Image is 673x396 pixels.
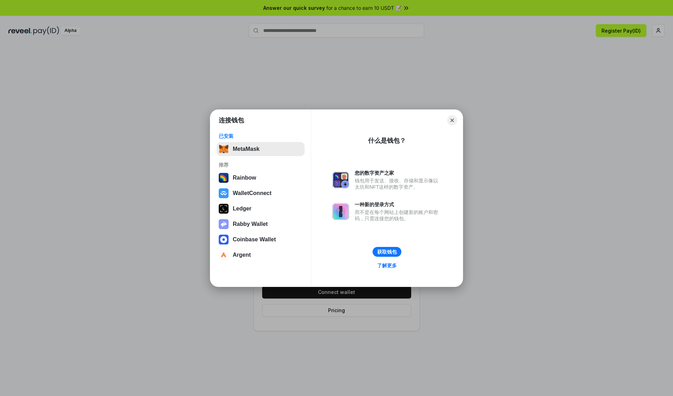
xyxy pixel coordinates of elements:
[219,116,244,125] h1: 连接钱包
[233,190,272,196] div: WalletConnect
[219,188,229,198] img: svg+xml,%3Csvg%20width%3D%2228%22%20height%3D%2228%22%20viewBox%3D%220%200%2028%2028%22%20fill%3D...
[217,233,305,247] button: Coinbase Wallet
[373,247,401,257] button: 获取钱包
[217,171,305,185] button: Rainbow
[377,262,397,269] div: 了解更多
[447,115,457,125] button: Close
[233,146,259,152] div: MetaMask
[219,144,229,154] img: svg+xml,%3Csvg%20fill%3D%22none%22%20height%3D%2233%22%20viewBox%3D%220%200%2035%2033%22%20width%...
[219,173,229,183] img: svg+xml,%3Csvg%20width%3D%22120%22%20height%3D%22120%22%20viewBox%3D%220%200%20120%20120%22%20fil...
[377,249,397,255] div: 获取钱包
[233,221,268,227] div: Rabby Wallet
[332,172,349,188] img: svg+xml,%3Csvg%20xmlns%3D%22http%3A%2F%2Fwww.w3.org%2F2000%2Fsvg%22%20fill%3D%22none%22%20viewBox...
[219,133,302,139] div: 已安装
[219,162,302,168] div: 推荐
[332,203,349,220] img: svg+xml,%3Csvg%20xmlns%3D%22http%3A%2F%2Fwww.w3.org%2F2000%2Fsvg%22%20fill%3D%22none%22%20viewBox...
[219,235,229,244] img: svg+xml,%3Csvg%20width%3D%2228%22%20height%3D%2228%22%20viewBox%3D%220%200%2028%2028%22%20fill%3D...
[217,186,305,200] button: WalletConnect
[233,206,251,212] div: Ledger
[233,252,251,258] div: Argent
[217,248,305,262] button: Argent
[219,219,229,229] img: svg+xml,%3Csvg%20xmlns%3D%22http%3A%2F%2Fwww.w3.org%2F2000%2Fsvg%22%20fill%3D%22none%22%20viewBox...
[373,261,401,270] a: 了解更多
[233,236,276,243] div: Coinbase Wallet
[217,202,305,216] button: Ledger
[219,204,229,214] img: svg+xml,%3Csvg%20xmlns%3D%22http%3A%2F%2Fwww.w3.org%2F2000%2Fsvg%22%20width%3D%2228%22%20height%3...
[368,136,406,145] div: 什么是钱包？
[219,250,229,260] img: svg+xml,%3Csvg%20width%3D%2228%22%20height%3D%2228%22%20viewBox%3D%220%200%2028%2028%22%20fill%3D...
[233,175,256,181] div: Rainbow
[355,170,442,176] div: 您的数字资产之家
[355,177,442,190] div: 钱包用于发送、接收、存储和显示像以太坊和NFT这样的数字资产。
[355,201,442,208] div: 一种新的登录方式
[355,209,442,222] div: 而不是在每个网站上创建新的账户和密码，只需连接您的钱包。
[217,217,305,231] button: Rabby Wallet
[217,142,305,156] button: MetaMask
